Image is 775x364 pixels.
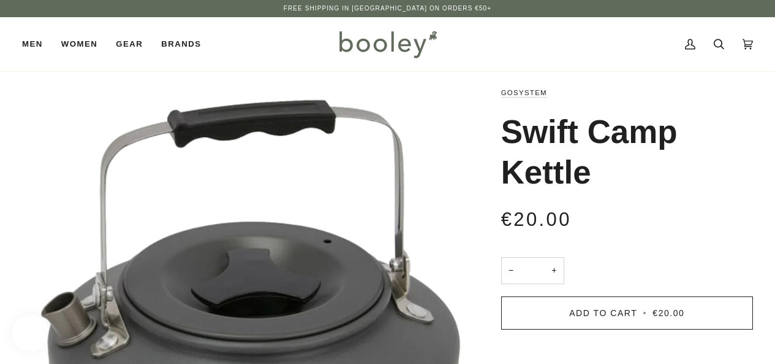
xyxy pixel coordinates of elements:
img: Booley [334,26,441,62]
span: Men [22,38,43,50]
button: − [501,257,521,285]
a: Men [22,17,52,71]
button: + [544,257,564,285]
a: Brands [152,17,210,71]
iframe: Button to open loyalty program pop-up [12,315,49,352]
a: Women [52,17,107,71]
span: Women [61,38,97,50]
input: Quantity [501,257,564,285]
p: Free Shipping in [GEOGRAPHIC_DATA] on Orders €50+ [284,4,491,14]
span: Brands [161,38,201,50]
span: Add to Cart [569,308,637,318]
span: • [640,308,649,318]
span: Gear [116,38,143,50]
a: Gear [107,17,152,71]
h1: Swift Camp Kettle [501,112,744,193]
a: GoSystem [501,89,547,96]
span: €20.00 [501,209,572,230]
span: €20.00 [652,308,684,318]
button: Add to Cart • €20.00 [501,296,753,330]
